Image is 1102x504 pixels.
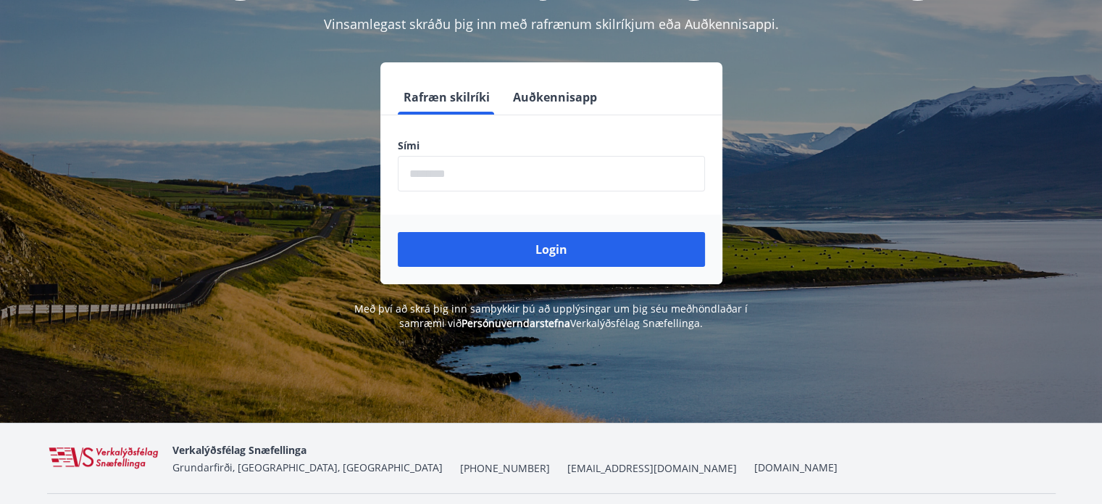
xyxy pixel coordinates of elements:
[324,15,779,33] span: Vinsamlegast skráðu þig inn með rafrænum skilríkjum eða Auðkennisappi.
[354,302,748,330] span: Með því að skrá þig inn samþykkir þú að upplýsingar um þig séu meðhöndlaðar í samræmi við Verkalý...
[462,316,570,330] a: Persónuverndarstefna
[754,460,838,474] a: [DOMAIN_NAME]
[398,80,496,115] button: Rafræn skilríki
[567,461,737,476] span: [EMAIL_ADDRESS][DOMAIN_NAME]
[398,232,705,267] button: Login
[507,80,603,115] button: Auðkennisapp
[398,139,705,153] label: Sími
[47,446,161,471] img: WvRpJk2u6KDFA1HvFrCJUzbr97ECa5dHUCvez65j.png
[460,461,550,476] span: [PHONE_NUMBER]
[172,443,306,457] span: Verkalýðsfélag Snæfellinga
[172,460,443,474] span: Grundarfirði, [GEOGRAPHIC_DATA], [GEOGRAPHIC_DATA]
